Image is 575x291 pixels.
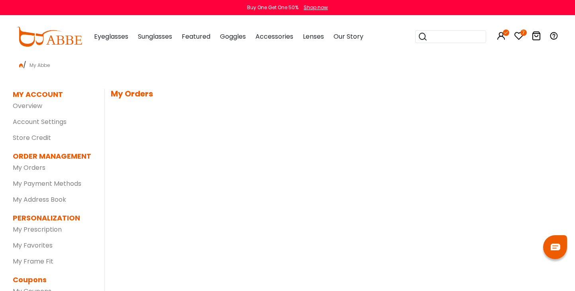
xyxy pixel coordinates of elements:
[138,32,172,41] span: Sunglasses
[514,33,524,42] a: 7
[247,4,298,11] div: Buy One Get One 50%
[17,27,82,47] img: abbeglasses.com
[13,101,42,110] a: Overview
[13,179,81,188] a: My Payment Methods
[13,89,63,100] dt: MY ACCOUNT
[13,133,51,142] a: Store Credit
[13,274,92,285] dt: Coupons
[334,32,363,41] span: Our Story
[13,163,45,172] a: My Orders
[13,117,67,126] a: Account Settings
[551,244,560,250] img: chat
[304,4,328,11] div: Shop now
[255,32,293,41] span: Accessories
[13,257,53,266] a: My Frame Fit
[19,63,23,67] img: home.png
[220,32,246,41] span: Goggles
[13,195,66,204] a: My Address Book
[94,32,128,41] span: Eyeglasses
[13,241,53,250] a: My Favorites
[13,151,92,161] dt: ORDER MANAGEMENT
[13,212,92,223] dt: PERSONALIZATION
[300,4,328,11] a: Shop now
[26,62,53,69] span: My Abbe
[303,32,324,41] span: Lenses
[111,89,563,98] h5: My Orders
[182,32,210,41] span: Featured
[13,57,563,70] div: /
[520,29,527,36] i: 7
[13,225,62,234] a: My Prescription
